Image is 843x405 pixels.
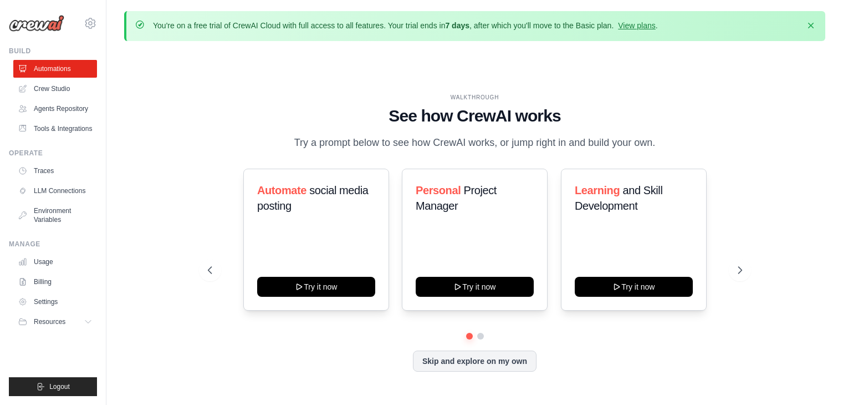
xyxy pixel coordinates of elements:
[153,20,658,31] p: You're on a free trial of CrewAI Cloud with full access to all features. Your trial ends in , aft...
[9,47,97,55] div: Build
[49,382,70,391] span: Logout
[34,317,65,326] span: Resources
[575,277,693,297] button: Try it now
[13,162,97,180] a: Traces
[445,21,469,30] strong: 7 days
[13,100,97,118] a: Agents Repository
[13,120,97,138] a: Tools & Integrations
[13,273,97,291] a: Billing
[208,106,742,126] h1: See how CrewAI works
[13,80,97,98] a: Crew Studio
[257,184,306,196] span: Automate
[257,184,369,212] span: social media posting
[9,149,97,158] div: Operate
[9,377,97,396] button: Logout
[13,202,97,229] a: Environment Variables
[416,277,534,297] button: Try it now
[788,352,843,405] iframe: Chat Widget
[13,60,97,78] a: Automations
[289,135,661,151] p: Try a prompt below to see how CrewAI works, or jump right in and build your own.
[13,313,97,331] button: Resources
[413,351,537,372] button: Skip and explore on my own
[9,240,97,249] div: Manage
[13,182,97,200] a: LLM Connections
[13,293,97,311] a: Settings
[9,15,64,32] img: Logo
[13,253,97,271] a: Usage
[618,21,655,30] a: View plans
[575,184,662,212] span: and Skill Development
[208,93,742,102] div: WALKTHROUGH
[575,184,620,196] span: Learning
[257,277,375,297] button: Try it now
[416,184,461,196] span: Personal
